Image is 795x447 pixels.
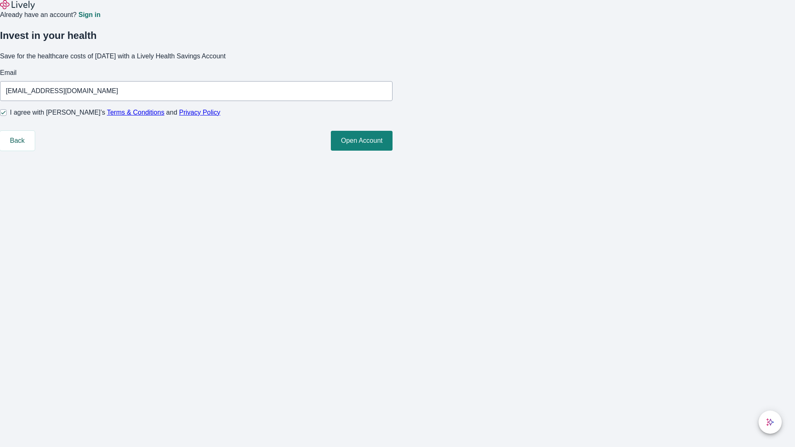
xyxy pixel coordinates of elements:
svg: Lively AI Assistant [766,418,774,426]
a: Privacy Policy [179,109,221,116]
span: I agree with [PERSON_NAME]’s and [10,108,220,118]
a: Sign in [78,12,100,18]
a: Terms & Conditions [107,109,164,116]
button: Open Account [331,131,393,151]
button: chat [759,411,782,434]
